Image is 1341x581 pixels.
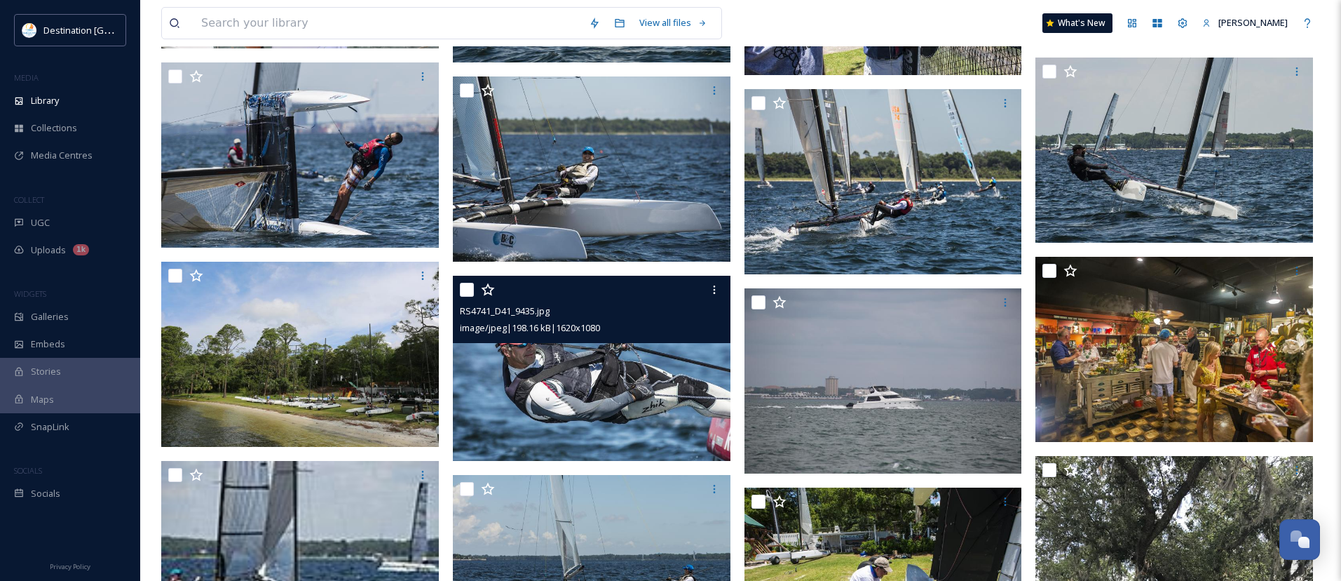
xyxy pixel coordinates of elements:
[453,276,730,461] img: RS4741_D41_9435.jpg
[31,487,60,500] span: Socials
[31,216,50,229] span: UGC
[1218,16,1288,29] span: [PERSON_NAME]
[1035,257,1313,442] img: RS4652_D42_1997.jpg
[744,89,1022,274] img: RS4634_D42_1539.jpg
[73,244,89,255] div: 1k
[14,194,44,205] span: COLLECT
[31,121,77,135] span: Collections
[22,23,36,37] img: download.png
[31,393,54,406] span: Maps
[1195,9,1295,36] a: [PERSON_NAME]
[14,72,39,83] span: MEDIA
[14,288,46,299] span: WIDGETS
[1279,519,1320,560] button: Open Chat
[31,420,69,434] span: SnapLink
[161,262,439,447] img: RS10338_2017 Caterwaul Regatta (513).JPG
[460,321,600,334] span: image/jpeg | 198.16 kB | 1620 x 1080
[31,338,65,351] span: Embeds
[460,305,550,317] span: RS4741_D41_9435.jpg
[744,288,1022,474] img: RS10174_2017 Caterwaul Regatta (345).JPG
[14,465,42,476] span: SOCIALS
[453,76,730,262] img: RS4419_D42_0857.jpg
[1042,13,1112,33] a: What's New
[43,23,183,36] span: Destination [GEOGRAPHIC_DATA]
[31,149,93,162] span: Media Centres
[50,557,90,574] a: Privacy Policy
[161,62,439,248] img: RS4481_D41_7890.jpg
[31,365,61,378] span: Stories
[31,310,69,323] span: Galleries
[50,562,90,571] span: Privacy Policy
[1035,58,1313,243] img: RS4620_D42_1258.jpg
[194,8,582,39] input: Search your library
[632,9,714,36] a: View all files
[31,94,59,107] span: Library
[31,243,66,257] span: Uploads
